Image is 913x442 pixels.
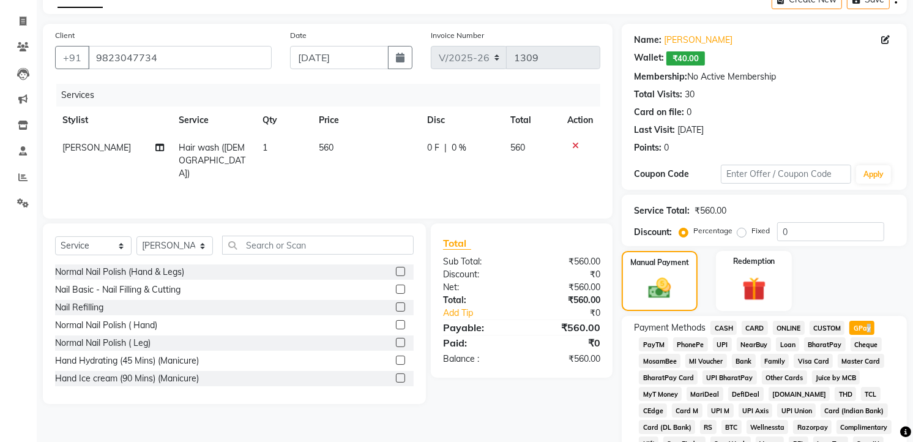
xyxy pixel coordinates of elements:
[503,107,560,134] th: Total
[444,141,447,154] span: |
[510,142,525,153] span: 560
[443,237,471,250] span: Total
[773,321,805,335] span: ONLINE
[821,403,888,418] span: Card (Indian Bank)
[677,124,704,137] div: [DATE]
[55,107,171,134] th: Stylist
[311,107,420,134] th: Price
[664,34,732,47] a: [PERSON_NAME]
[55,372,199,385] div: Hand Ice cream (90 Mins) (Manicure)
[560,107,600,134] th: Action
[634,51,664,66] div: Wallet:
[319,142,334,153] span: 560
[62,142,131,153] span: [PERSON_NAME]
[861,387,881,401] span: TCL
[522,268,610,281] div: ₹0
[55,337,151,350] div: Normal Nail Polish ( Leg)
[522,335,610,350] div: ₹0
[641,275,678,301] img: _cash.svg
[639,403,667,418] span: CEdge
[849,321,874,335] span: GPay
[634,168,721,181] div: Coupon Code
[761,354,789,368] span: Family
[737,337,772,351] span: NearBuy
[769,387,830,401] span: [DOMAIN_NAME]
[452,141,466,154] span: 0 %
[735,274,773,304] img: _gift.svg
[634,88,682,101] div: Total Visits:
[634,226,672,239] div: Discount:
[634,34,661,47] div: Name:
[685,88,695,101] div: 30
[707,403,734,418] span: UPI M
[747,420,789,434] span: Wellnessta
[634,124,675,137] div: Last Visit:
[856,165,891,184] button: Apply
[634,321,706,334] span: Payment Methods
[522,255,610,268] div: ₹560.00
[55,319,157,332] div: Normal Nail Polish ( Hand)
[728,387,764,401] span: DefiDeal
[55,354,199,367] div: Hand Hydrating (45 Mins) (Manicure)
[733,256,775,267] label: Redemption
[810,321,845,335] span: CUSTOM
[522,320,610,335] div: ₹560.00
[721,165,851,184] input: Enter Offer / Coupon Code
[56,84,609,107] div: Services
[851,337,882,351] span: Cheque
[179,142,245,179] span: Hair wash ([DEMOGRAPHIC_DATA])
[431,30,484,41] label: Invoice Number
[522,294,610,307] div: ₹560.00
[639,354,680,368] span: MosamBee
[420,107,503,134] th: Disc
[434,268,522,281] div: Discount:
[434,320,522,335] div: Payable:
[751,225,770,236] label: Fixed
[263,142,267,153] span: 1
[710,321,737,335] span: CASH
[434,294,522,307] div: Total:
[88,46,272,69] input: Search by Name/Mobile/Email/Code
[687,387,723,401] span: MariDeal
[634,70,895,83] div: No Active Membership
[742,321,768,335] span: CARD
[695,204,726,217] div: ₹560.00
[804,337,846,351] span: BharatPay
[685,354,727,368] span: MI Voucher
[634,141,661,154] div: Points:
[522,281,610,294] div: ₹560.00
[776,337,799,351] span: Loan
[290,30,307,41] label: Date
[634,70,687,83] div: Membership:
[673,337,708,351] span: PhonePe
[693,225,732,236] label: Percentage
[55,283,181,296] div: Nail Basic - Nail Filling & Cutting
[434,255,522,268] div: Sub Total:
[639,420,695,434] span: Card (DL Bank)
[55,301,103,314] div: Nail Refilling
[793,420,832,434] span: Razorpay
[537,307,610,320] div: ₹0
[255,107,311,134] th: Qty
[55,46,89,69] button: +91
[794,354,833,368] span: Visa Card
[55,266,184,279] div: Normal Nail Polish (Hand & Legs)
[835,387,856,401] span: THD
[639,370,698,384] span: BharatPay Card
[837,420,892,434] span: Complimentary
[666,51,705,66] span: ₹40.00
[721,420,742,434] span: BTC
[639,337,668,351] span: PayTM
[777,403,816,418] span: UPI Union
[434,281,522,294] div: Net:
[427,141,439,154] span: 0 F
[634,204,690,217] div: Service Total:
[222,236,414,255] input: Search or Scan
[702,370,757,384] span: UPI BharatPay
[434,335,522,350] div: Paid:
[664,141,669,154] div: 0
[55,30,75,41] label: Client
[630,257,689,268] label: Manual Payment
[732,354,756,368] span: Bank
[672,403,702,418] span: Card M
